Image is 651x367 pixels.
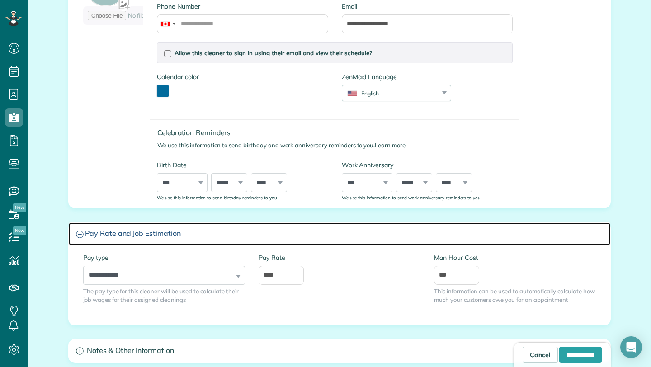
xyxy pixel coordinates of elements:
[342,89,439,97] div: English
[434,287,596,304] span: This information can be used to automatically calculate how much your customers owe you for an ap...
[259,253,420,262] label: Pay Rate
[342,72,451,81] label: ZenMaid Language
[69,222,610,245] a: Pay Rate and Job Estimation
[157,2,328,11] label: Phone Number
[342,160,513,169] label: Work Anniversary
[342,195,481,200] sub: We use this information to send work anniversary reminders to you.
[175,49,372,56] span: Allow this cleaner to sign in using their email and view their schedule?
[157,85,169,97] button: toggle color picker dialog
[157,141,519,150] p: We use this information to send birthday and work anniversary reminders to you.
[13,203,26,212] span: New
[342,2,513,11] label: Email
[83,287,245,304] span: The pay type for this cleaner will be used to calculate their job wages for their assigned cleanings
[13,226,26,235] span: New
[69,339,610,362] a: Notes & Other Information
[157,72,198,81] label: Calendar color
[434,253,596,262] label: Man Hour Cost
[83,253,245,262] label: Pay type
[620,336,642,358] div: Open Intercom Messenger
[157,129,519,136] h4: Celebration Reminders
[157,15,178,33] div: Canada: +1
[523,347,558,363] a: Cancel
[375,141,406,149] a: Learn more
[157,160,328,169] label: Birth Date
[157,195,278,200] sub: We use this information to send birthday reminders to you.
